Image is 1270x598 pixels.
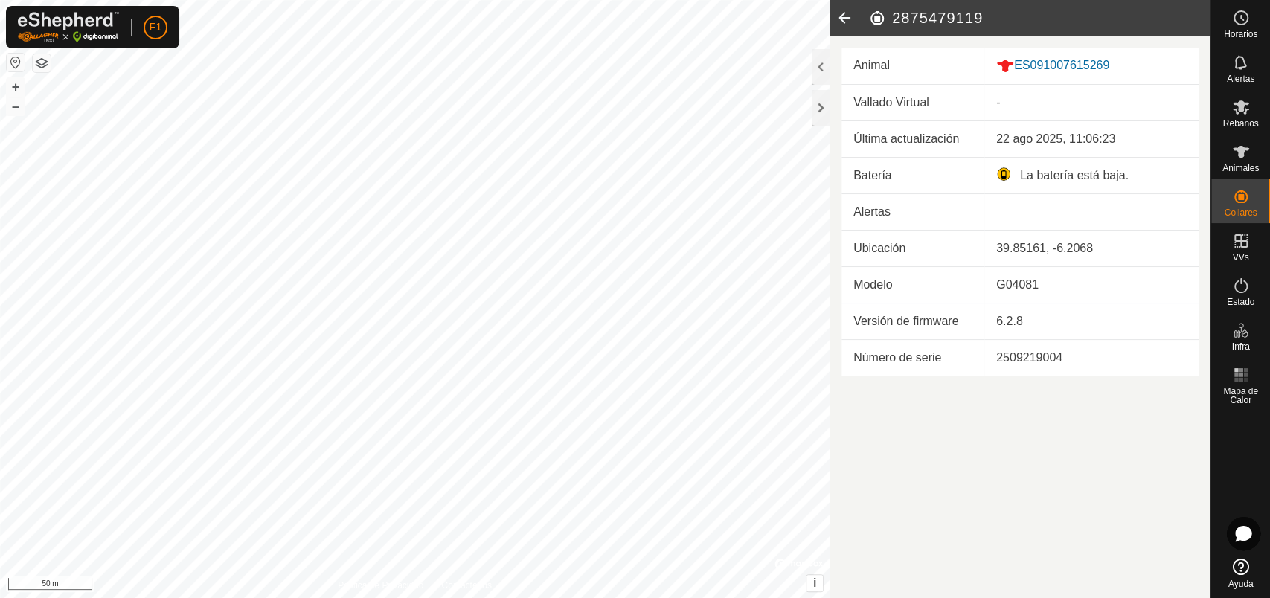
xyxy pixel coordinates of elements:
[1228,579,1254,588] span: Ayuda
[1215,387,1266,405] span: Mapa de Calor
[7,54,25,71] button: Restablecer Mapa
[7,78,25,96] button: +
[996,276,1187,294] div: G04081
[1224,208,1257,217] span: Collares
[1224,30,1257,39] span: Horarios
[841,121,984,158] td: Última actualización
[841,339,984,376] td: Número de serie
[996,57,1187,75] div: ES091007615269
[996,96,1000,109] app-display-virtual-paddock-transition: -
[806,575,823,591] button: i
[841,266,984,303] td: Modelo
[841,85,984,121] td: Vallado Virtual
[841,157,984,193] td: Batería
[841,303,984,339] td: Versión de firmware
[996,349,1187,367] div: 2509219004
[841,193,984,230] td: Alertas
[868,9,1210,27] h2: 2875479119
[996,167,1187,184] div: La batería está baja.
[33,54,51,72] button: Capas del Mapa
[441,579,491,592] a: Contáctenos
[338,579,423,592] a: Política de Privacidad
[1227,74,1254,83] span: Alertas
[1211,553,1270,594] a: Ayuda
[996,130,1187,148] div: 22 ago 2025, 11:06:23
[996,312,1187,330] div: 6.2.8
[813,576,816,589] span: i
[841,230,984,266] td: Ubicación
[1232,253,1248,262] span: VVs
[1222,164,1259,173] span: Animales
[996,239,1187,257] div: 39.85161, -6.2068
[1231,342,1249,351] span: Infra
[1222,119,1258,128] span: Rebaños
[1227,298,1254,306] span: Estado
[7,97,25,115] button: –
[18,12,119,42] img: Logo Gallagher
[841,48,984,84] td: Animal
[150,19,161,35] span: F1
